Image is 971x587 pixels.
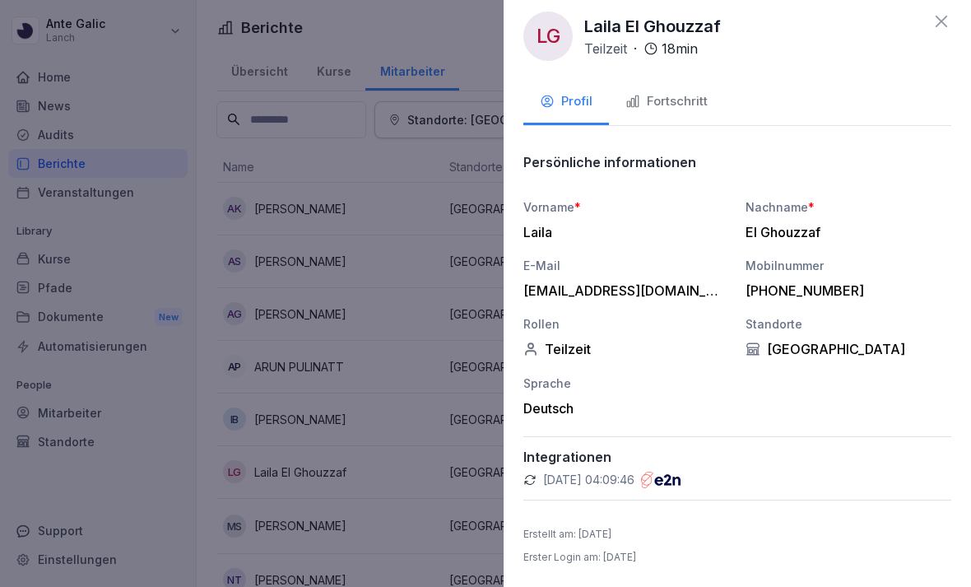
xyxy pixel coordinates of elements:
[523,198,729,216] div: Vorname
[523,81,609,125] button: Profil
[523,341,729,357] div: Teilzeit
[523,224,721,240] div: Laila
[523,315,729,333] div: Rollen
[662,39,698,58] p: 18 min
[543,472,634,488] p: [DATE] 04:09:46
[746,257,951,274] div: Mobilnummer
[540,92,592,111] div: Profil
[609,81,724,125] button: Fortschritt
[523,550,636,565] p: Erster Login am : [DATE]
[746,282,943,299] div: [PHONE_NUMBER]
[746,224,943,240] div: El Ghouzzaf
[584,39,627,58] p: Teilzeit
[523,375,729,392] div: Sprache
[746,198,951,216] div: Nachname
[523,282,721,299] div: [EMAIL_ADDRESS][DOMAIN_NAME]
[523,12,573,61] div: LG
[584,39,698,58] div: ·
[523,257,729,274] div: E-Mail
[523,527,611,542] p: Erstellt am : [DATE]
[625,92,708,111] div: Fortschritt
[641,472,681,488] img: e2n.png
[523,154,696,170] p: Persönliche informationen
[746,315,951,333] div: Standorte
[746,341,951,357] div: [GEOGRAPHIC_DATA]
[523,449,951,465] p: Integrationen
[584,14,721,39] p: Laila El Ghouzzaf
[523,400,729,417] div: Deutsch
